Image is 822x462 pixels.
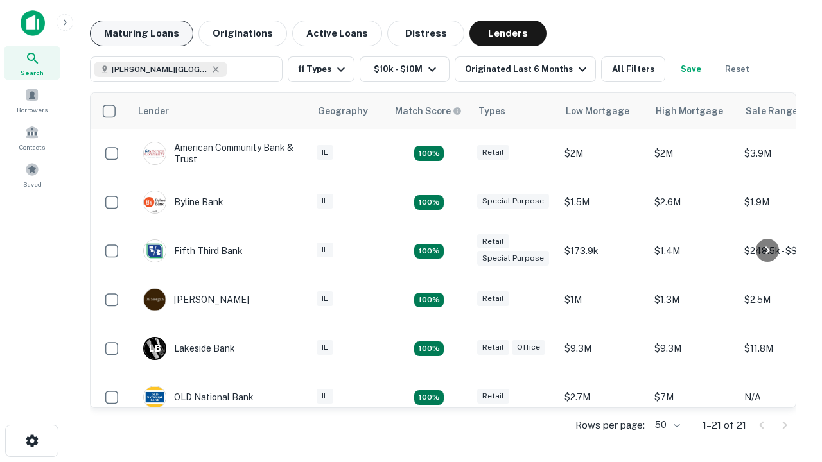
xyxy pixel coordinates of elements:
button: Reset [717,56,758,82]
img: picture [144,191,166,213]
span: Search [21,67,44,78]
th: Geography [310,93,387,129]
button: Originations [198,21,287,46]
div: High Mortgage [656,103,723,119]
a: Borrowers [4,83,60,117]
button: Save your search to get updates of matches that match your search criteria. [670,56,712,82]
div: Fifth Third Bank [143,239,243,262]
div: Office [512,340,545,355]
div: Byline Bank [143,191,223,214]
div: Matching Properties: 3, hasApolloMatch: undefined [414,341,444,357]
td: $2M [648,129,738,178]
div: Matching Properties: 2, hasApolloMatch: undefined [414,293,444,308]
div: [PERSON_NAME] [143,288,249,311]
div: Geography [318,103,368,119]
p: 1–21 of 21 [703,418,746,433]
div: Retail [477,340,509,355]
iframe: Chat Widget [758,318,822,380]
button: Distress [387,21,464,46]
div: 50 [650,416,682,434]
div: Sale Range [746,103,798,119]
span: Saved [23,179,42,189]
a: Saved [4,157,60,192]
div: Originated Last 6 Months [465,62,590,77]
div: Lender [138,103,169,119]
div: Retail [477,389,509,404]
button: Maturing Loans [90,21,193,46]
div: Types [478,103,505,119]
div: IL [317,194,333,209]
th: Low Mortgage [558,93,648,129]
div: Matching Properties: 2, hasApolloMatch: undefined [414,244,444,259]
div: IL [317,243,333,257]
div: Capitalize uses an advanced AI algorithm to match your search with the best lender. The match sco... [395,104,462,118]
td: $1.3M [648,275,738,324]
a: Contacts [4,120,60,155]
div: Low Mortgage [566,103,629,119]
span: [PERSON_NAME][GEOGRAPHIC_DATA], [GEOGRAPHIC_DATA] [112,64,208,75]
button: Lenders [469,21,547,46]
span: Contacts [19,142,45,152]
td: $9.3M [648,324,738,373]
button: All Filters [601,56,665,82]
button: Originated Last 6 Months [455,56,596,82]
div: Matching Properties: 3, hasApolloMatch: undefined [414,195,444,210]
div: Special Purpose [477,194,549,209]
td: $173.9k [558,227,648,275]
div: Retail [477,145,509,160]
div: OLD National Bank [143,386,254,409]
td: $9.3M [558,324,648,373]
div: Special Purpose [477,251,549,266]
td: $2M [558,129,648,178]
div: American Community Bank & Trust [143,142,297,165]
p: Rows per page: [575,418,645,433]
div: IL [317,340,333,355]
td: $2.7M [558,373,648,422]
button: 11 Types [288,56,354,82]
img: picture [144,289,166,311]
p: L B [149,342,161,355]
div: Matching Properties: 2, hasApolloMatch: undefined [414,390,444,406]
button: Active Loans [292,21,382,46]
td: $1.5M [558,178,648,227]
th: Types [471,93,558,129]
td: $1.4M [648,227,738,275]
div: Retail [477,234,509,249]
img: picture [144,240,166,262]
th: Lender [130,93,310,129]
th: High Mortgage [648,93,738,129]
div: IL [317,389,333,404]
img: picture [144,142,166,164]
td: $1M [558,275,648,324]
h6: Match Score [395,104,459,118]
div: IL [317,291,333,306]
div: Retail [477,291,509,306]
div: IL [317,145,333,160]
div: Matching Properties: 2, hasApolloMatch: undefined [414,146,444,161]
img: capitalize-icon.png [21,10,45,36]
img: picture [144,386,166,408]
div: Lakeside Bank [143,337,235,360]
th: Capitalize uses an advanced AI algorithm to match your search with the best lender. The match sco... [387,93,471,129]
span: Borrowers [17,105,48,115]
button: $10k - $10M [360,56,450,82]
td: $7M [648,373,738,422]
a: Search [4,46,60,80]
td: $2.6M [648,178,738,227]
